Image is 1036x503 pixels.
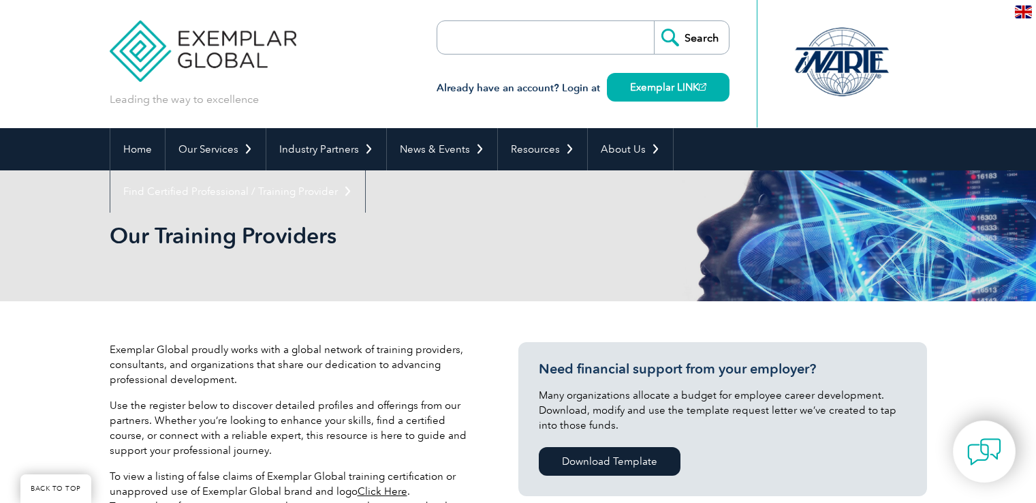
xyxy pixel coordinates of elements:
[607,73,729,102] a: Exemplar LINK
[539,447,680,476] a: Download Template
[20,474,91,503] a: BACK TO TOP
[699,83,706,91] img: open_square.png
[588,128,673,170] a: About Us
[166,128,266,170] a: Our Services
[387,128,497,170] a: News & Events
[498,128,587,170] a: Resources
[967,435,1001,469] img: contact-chat.png
[539,388,907,433] p: Many organizations allocate a budget for employee career development. Download, modify and use th...
[110,398,477,458] p: Use the register below to discover detailed profiles and offerings from our partners. Whether you...
[110,342,477,387] p: Exemplar Global proudly works with a global network of training providers, consultants, and organ...
[110,225,682,247] h2: Our Training Providers
[539,361,907,378] h3: Need financial support from your employer?
[110,92,259,107] p: Leading the way to excellence
[110,128,165,170] a: Home
[110,170,365,213] a: Find Certified Professional / Training Provider
[1015,5,1032,18] img: en
[266,128,386,170] a: Industry Partners
[358,485,407,498] a: Click Here
[654,21,729,54] input: Search
[437,80,729,97] h3: Already have an account? Login at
